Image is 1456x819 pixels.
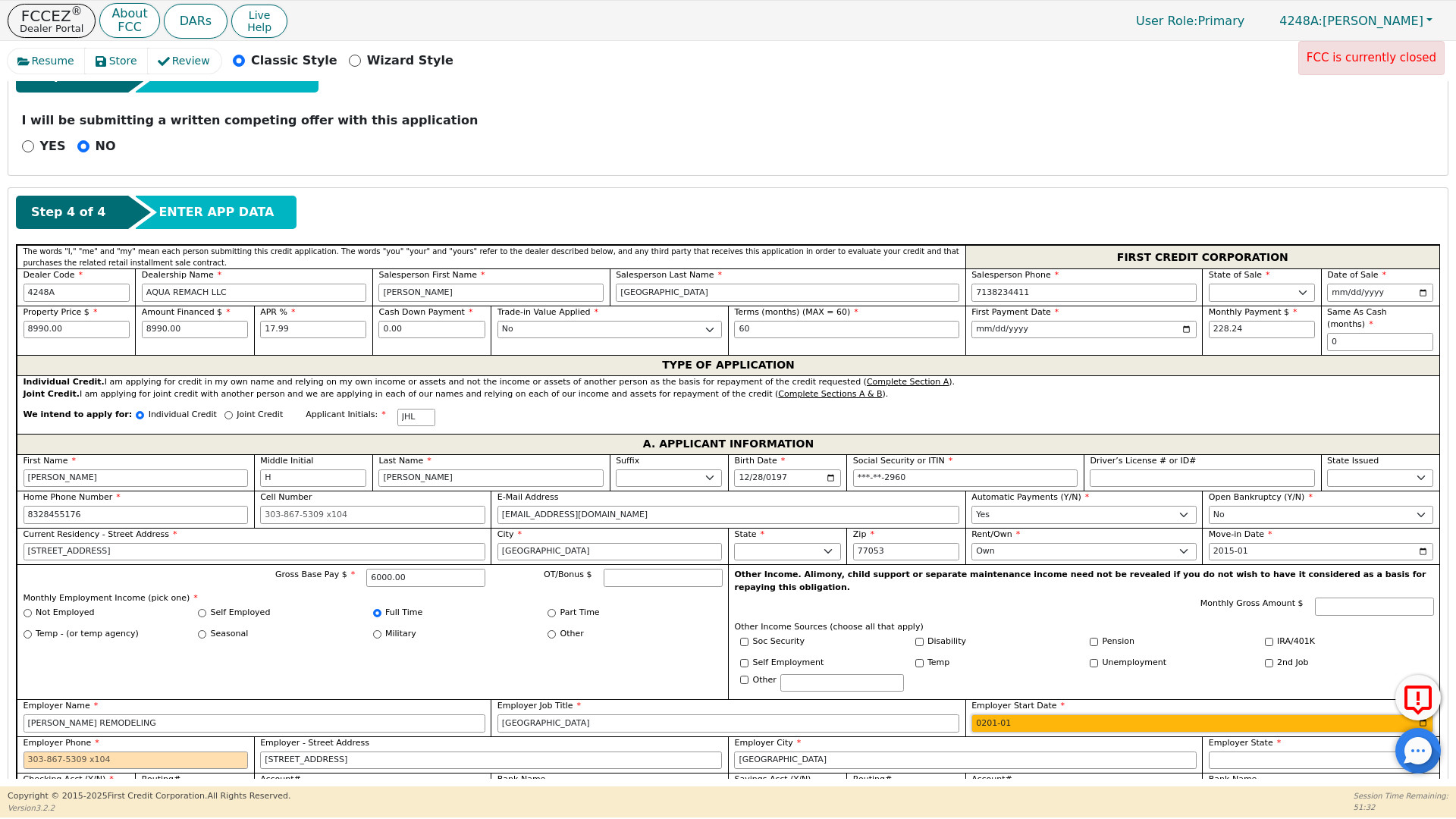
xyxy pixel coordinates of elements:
[385,607,422,620] label: Full Time
[497,529,522,539] span: City
[36,628,139,641] label: Temp - (or temp agency)
[927,657,949,670] label: Temp
[971,701,1065,711] span: Employer Start Date
[662,356,795,375] span: TYPE OF APPLICATION
[142,270,222,280] span: Dealership Name
[24,506,249,524] input: 303-867-5309 x104
[1209,543,1434,561] input: YYYY-MM-DD
[1279,14,1323,28] span: 4248A:
[497,307,598,317] span: Trade-in Value Applied
[24,388,1434,401] div: I am applying for joint credit with another person and we are applying in each of our names and r...
[915,659,924,667] input: Y/N
[20,8,83,24] p: FCCEZ
[734,529,764,539] span: State
[867,377,949,387] u: Complete Section A
[1265,638,1273,646] input: Y/N
[853,456,952,466] span: Social Security or ITIN
[971,529,1020,539] span: Rent/Own
[40,137,66,155] p: YES
[1327,456,1379,466] span: State Issued
[149,409,217,422] p: Individual Credit
[1354,790,1448,802] p: Session Time Remaining:
[378,456,431,466] span: Last Name
[24,389,80,399] strong: Joint Credit.
[211,607,271,620] label: Self Employed
[1121,6,1260,36] a: User Role:Primary
[24,738,99,748] span: Employer Phone
[8,790,290,803] p: Copyright © 2015- 2025 First Credit Corporation.
[1209,774,1257,784] span: Bank Name
[734,774,811,784] span: Savings Acct (Y/N)
[971,492,1089,502] span: Automatic Payments (Y/N)
[1279,14,1423,28] span: [PERSON_NAME]
[753,674,777,687] label: Other
[971,774,1012,784] span: Account#
[158,203,274,221] span: ENTER APP DATA
[497,701,581,711] span: Employer Job Title
[971,307,1059,317] span: First Payment Date
[36,607,94,620] label: Not Employed
[1209,321,1315,339] input: Hint: 228.24
[497,492,559,502] span: E-Mail Address
[1265,659,1273,667] input: Y/N
[853,529,874,539] span: Zip
[1136,14,1197,28] span: User Role :
[734,738,801,748] span: Employer City
[142,307,231,317] span: Amount Financed $
[142,774,180,784] span: Routing#
[378,307,472,317] span: Cash Down Payment
[24,307,98,317] span: Property Price $
[109,53,137,69] span: Store
[1103,657,1167,670] label: Unemployment
[971,284,1197,302] input: 303-867-5309 x104
[8,802,290,814] p: Version 3.2.2
[1327,333,1433,351] input: 0
[753,657,824,670] label: Self Employment
[1090,638,1098,646] input: Y/N
[32,53,74,69] span: Resume
[1395,675,1441,720] button: Report Error to FCC
[260,738,369,748] span: Employer - Street Address
[260,456,313,466] span: Middle Initial
[616,270,722,280] span: Salesperson Last Name
[1327,284,1433,302] input: YYYY-MM-DD
[1354,802,1448,813] p: 51:32
[24,774,114,784] span: Checking Acct (Y/N)
[643,435,814,454] span: A. APPLICANT INFORMATION
[24,752,249,770] input: 303-867-5309 x104
[24,270,83,280] span: Dealer Code
[753,635,805,648] label: Soc Security
[378,270,485,280] span: Salesperson First Name
[306,409,386,419] span: Applicant Initials:
[211,628,249,641] label: Seasonal
[260,774,301,784] span: Account#
[24,409,133,434] span: We intend to apply for:
[1263,9,1448,33] button: 4248A:[PERSON_NAME]
[31,203,105,221] span: Step 4 of 4
[1277,657,1308,670] label: 2nd Job
[111,8,147,20] p: About
[275,570,355,579] span: Gross Base Pay $
[1090,456,1196,466] span: Driver’s License # or ID#
[740,659,748,667] input: Y/N
[85,49,149,74] button: Store
[544,570,592,579] span: OT/Bonus $
[1117,247,1288,267] span: FIRST CREDIT CORPORATION
[927,635,966,648] label: Disability
[260,321,366,339] input: xx.xx%
[148,49,221,74] button: Review
[207,791,290,801] span: All Rights Reserved.
[1277,635,1315,648] label: IRA/401K
[735,621,1434,634] p: Other Income Sources (choose all that apply)
[24,529,177,539] span: Current Residency - Street Address
[231,5,287,38] button: LiveHelp
[24,376,1434,389] div: I am applying for credit in my own name and relying on my own income or assets and not the income...
[616,456,639,466] span: Suffix
[260,307,295,317] span: APR %
[971,270,1059,280] span: Salesperson Phone
[560,628,584,641] label: Other
[247,9,271,21] span: Live
[1327,270,1386,280] span: Date of Sale
[247,21,271,33] span: Help
[1327,307,1387,330] span: Same As Cash (months)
